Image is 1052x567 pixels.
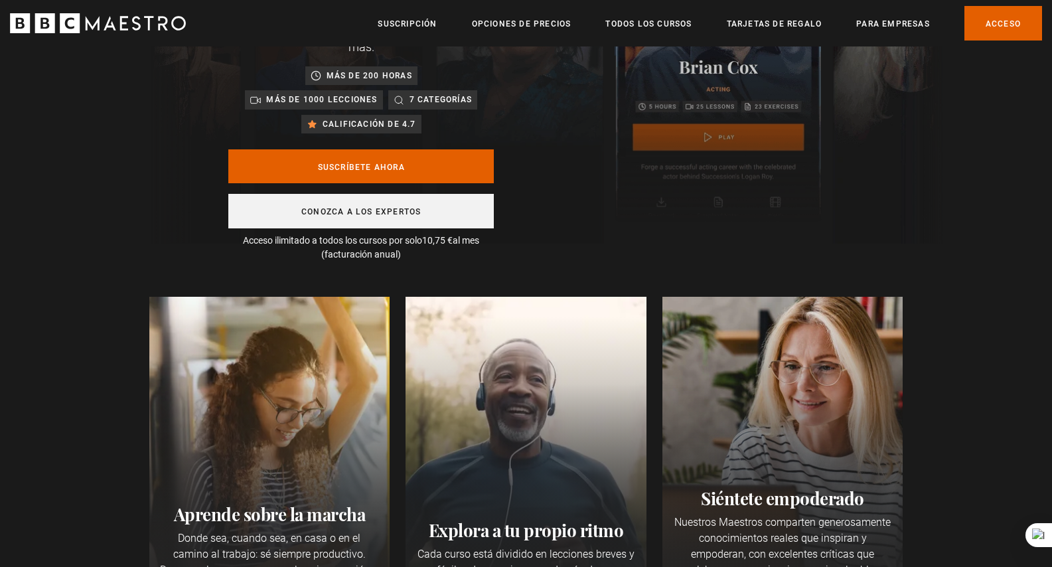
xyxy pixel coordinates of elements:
[727,19,822,29] font: Tarjetas de regalo
[378,6,1042,40] nav: Primario
[701,487,864,510] font: Siéntete empoderado
[856,19,930,29] font: Para empresas
[429,519,624,542] font: Explora a tu propio ritmo
[174,503,366,526] font: Aprende sobre la marcha
[378,19,437,29] font: Suscripción
[472,19,571,29] font: Opciones de precios
[410,95,472,104] font: 7 categorías
[327,71,412,80] font: más de 200 horas
[228,149,494,183] a: Suscríbete ahora
[10,13,186,33] svg: Maestro de la BBC
[605,19,692,29] font: Todos los cursos
[243,235,422,246] font: Acceso ilimitado a todos los cursos por solo
[318,162,405,171] font: Suscríbete ahora
[422,235,453,246] font: 10,75 €
[472,17,571,31] a: Opciones de precios
[727,17,822,31] a: Tarjetas de regalo
[323,120,416,129] font: Calificación de 4.7
[964,6,1042,40] a: Acceso
[605,17,692,31] a: Todos los cursos
[301,207,421,216] font: Conozca a los expertos
[986,19,1021,29] font: Acceso
[266,95,377,104] font: Más de 1000 lecciones
[856,17,930,31] a: Para empresas
[378,17,437,31] a: Suscripción
[228,194,494,228] a: Conozca a los expertos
